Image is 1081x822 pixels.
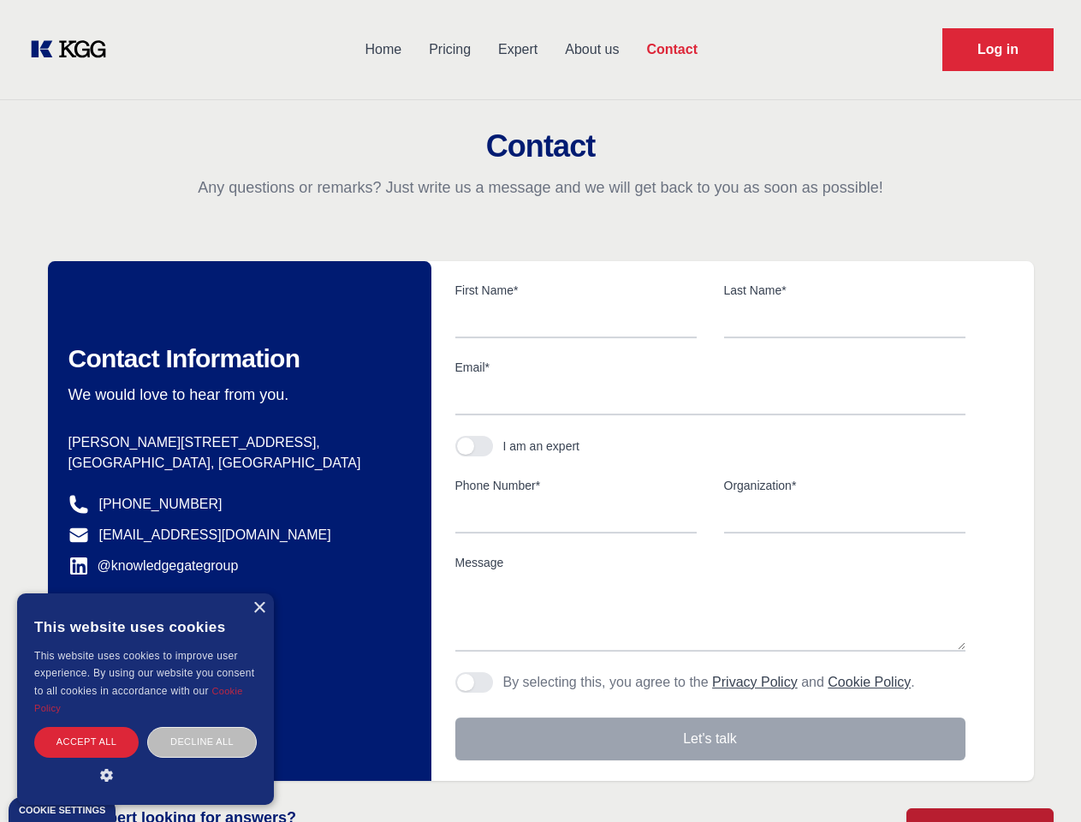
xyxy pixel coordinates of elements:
[455,282,697,299] label: First Name*
[455,718,965,760] button: Let's talk
[68,343,404,374] h2: Contact Information
[724,282,965,299] label: Last Name*
[68,384,404,405] p: We would love to hear from you.
[633,27,711,72] a: Contact
[995,740,1081,822] iframe: Chat Widget
[942,28,1054,71] a: Request Demo
[551,27,633,72] a: About us
[68,432,404,453] p: [PERSON_NAME][STREET_ADDRESS],
[19,806,105,815] div: Cookie settings
[455,477,697,494] label: Phone Number*
[503,438,580,455] div: I am an expert
[828,675,911,689] a: Cookie Policy
[27,36,120,63] a: KOL Knowledge Platform: Talk to Key External Experts (KEE)
[351,27,415,72] a: Home
[99,525,331,545] a: [EMAIL_ADDRESS][DOMAIN_NAME]
[455,359,965,376] label: Email*
[712,675,798,689] a: Privacy Policy
[34,650,254,697] span: This website uses cookies to improve user experience. By using our website you consent to all coo...
[147,727,257,757] div: Decline all
[34,606,257,647] div: This website uses cookies
[99,494,223,515] a: [PHONE_NUMBER]
[484,27,551,72] a: Expert
[34,727,139,757] div: Accept all
[68,453,404,474] p: [GEOGRAPHIC_DATA], [GEOGRAPHIC_DATA]
[34,686,243,713] a: Cookie Policy
[21,177,1060,198] p: Any questions or remarks? Just write us a message and we will get back to you as soon as possible!
[724,477,965,494] label: Organization*
[415,27,484,72] a: Pricing
[68,556,239,576] a: @knowledgegategroup
[21,129,1060,164] h2: Contact
[252,602,265,615] div: Close
[503,672,915,693] p: By selecting this, you agree to the and .
[455,554,965,571] label: Message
